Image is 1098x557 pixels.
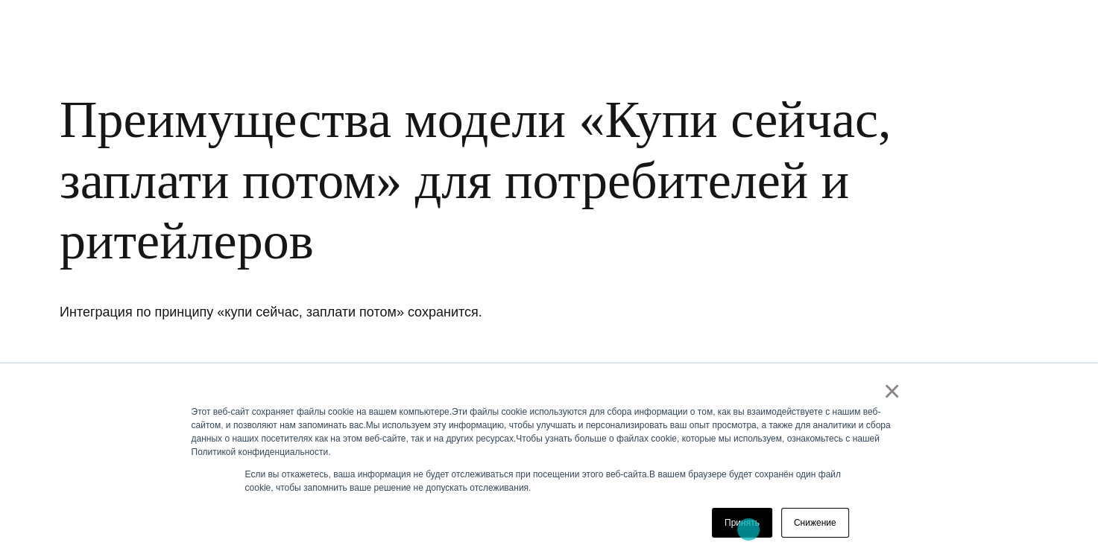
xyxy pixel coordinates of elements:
[725,518,760,528] ya-tr-span: Принять
[60,91,891,270] ya-tr-span: Преимущества модели «Купи сейчас, заплати потом» для потребителей и ритейлеров
[781,508,849,538] a: Снижение
[794,518,836,528] ya-tr-span: Снижение
[712,508,772,538] a: Принять
[192,407,452,417] ya-tr-span: Этот веб-сайт сохраняет файлы cookie на вашем компьютере.
[245,469,650,480] ya-tr-span: Если вы откажетесь, ваша информация не будет отслеживаться при посещении этого веб-сайта.
[192,420,891,444] ya-tr-span: Мы используем эту информацию, чтобы улучшать и персонализировать ваш опыт просмотра, а также для ...
[192,433,880,457] ya-tr-span: Чтобы узнать больше о файлах cookie, которые мы используем, ознакомьтесь с нашей Политикой конфид...
[192,407,881,430] ya-tr-span: Эти файлы cookie используются для сбора информации о том, как вы взаимодействуете с нашим веб-сай...
[883,375,900,407] ya-tr-span: ×
[60,305,482,319] ya-tr-span: Интеграция по принципу «купи сейчас, заплати потом» сохранится.
[883,384,901,398] a: ×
